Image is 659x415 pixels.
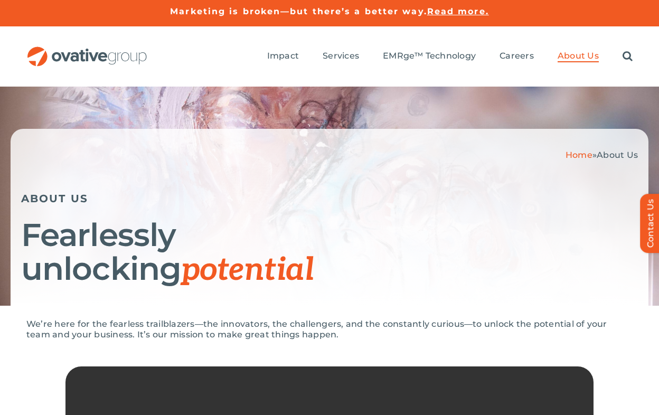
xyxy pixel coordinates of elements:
[558,51,599,61] span: About Us
[21,192,638,205] h5: ABOUT US
[427,6,489,16] a: Read more.
[558,51,599,62] a: About Us
[500,51,534,62] a: Careers
[267,51,299,61] span: Impact
[267,40,633,73] nav: Menu
[566,150,592,160] a: Home
[383,51,476,61] span: EMRge™ Technology
[500,51,534,61] span: Careers
[170,6,427,16] a: Marketing is broken—but there’s a better way.
[21,218,638,287] h1: Fearlessly unlocking
[383,51,476,62] a: EMRge™ Technology
[26,45,148,55] a: OG_Full_horizontal_RGB
[181,251,314,289] span: potential
[566,150,638,160] span: »
[323,51,359,61] span: Services
[267,51,299,62] a: Impact
[26,319,633,340] p: We’re here for the fearless trailblazers—the innovators, the challengers, and the constantly curi...
[323,51,359,62] a: Services
[623,51,633,62] a: Search
[597,150,638,160] span: About Us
